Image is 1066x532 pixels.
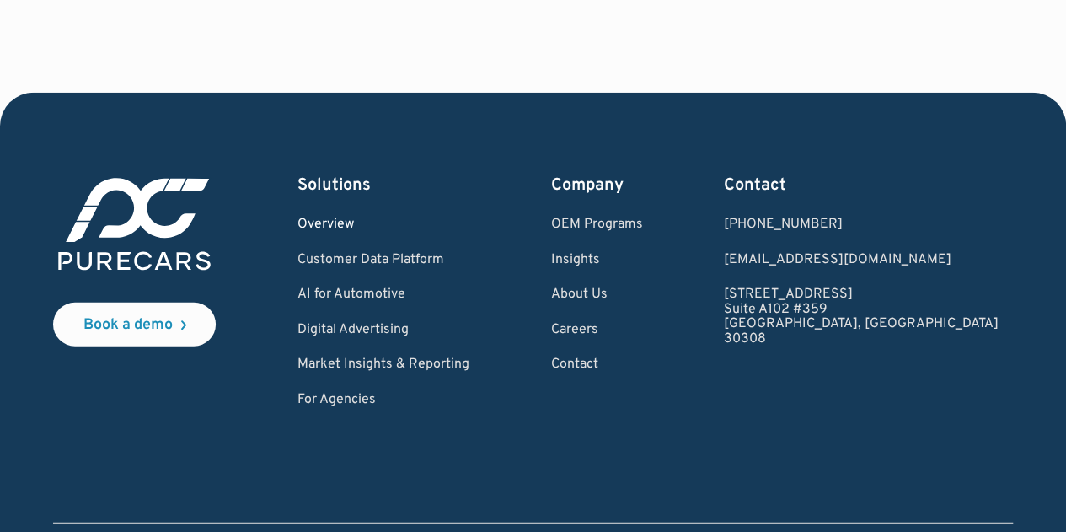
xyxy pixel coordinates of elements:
[297,287,469,303] a: AI for Automotive
[551,323,643,338] a: Careers
[297,357,469,373] a: Market Insights & Reporting
[297,174,469,197] div: Solutions
[53,174,216,276] img: purecars logo
[53,303,216,347] a: Book a demo
[724,174,999,197] div: Contact
[297,253,469,268] a: Customer Data Platform
[297,218,469,233] a: Overview
[724,287,999,347] a: [STREET_ADDRESS]Suite A102 #359[GEOGRAPHIC_DATA], [GEOGRAPHIC_DATA]30308
[551,357,643,373] a: Contact
[83,318,173,333] div: Book a demo
[297,323,469,338] a: Digital Advertising
[724,218,999,233] div: [PHONE_NUMBER]
[297,393,469,408] a: For Agencies
[551,253,643,268] a: Insights
[551,287,643,303] a: About Us
[724,253,999,268] a: Email us
[551,218,643,233] a: OEM Programs
[551,174,643,197] div: Company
